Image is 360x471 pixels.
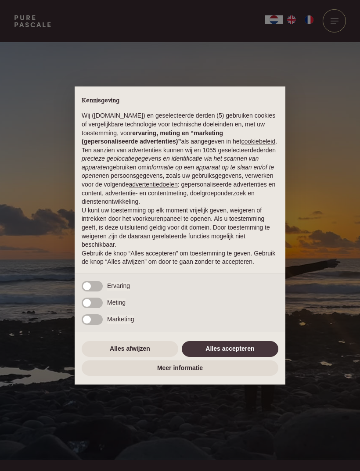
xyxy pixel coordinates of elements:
[107,298,126,307] span: Meting
[107,282,130,291] span: Ervaring
[82,111,278,146] p: Wij ([DOMAIN_NAME]) en geselecteerde derden (5) gebruiken cookies of vergelijkbare technologie vo...
[82,146,278,206] p: Ten aanzien van advertenties kunnen wij en 1055 geselecteerde gebruiken om en persoonsgegevens, z...
[241,138,275,145] a: cookiebeleid
[129,180,177,189] button: advertentiedoelen
[82,164,274,180] em: informatie op een apparaat op te slaan en/of te openen
[257,146,276,155] button: derden
[82,249,278,266] p: Gebruik de knop “Alles accepteren” om toestemming te geven. Gebruik de knop “Alles afwijzen” om d...
[182,341,278,357] button: Alles accepteren
[82,360,278,376] button: Meer informatie
[82,155,259,171] em: precieze geolocatiegegevens en identificatie via het scannen van apparaten
[107,315,134,324] span: Marketing
[82,97,278,105] h2: Kennisgeving
[82,129,223,145] strong: ervaring, meting en “marketing (gepersonaliseerde advertenties)”
[82,206,278,249] p: U kunt uw toestemming op elk moment vrijelijk geven, weigeren of intrekken door het voorkeurenpan...
[82,341,178,357] button: Alles afwijzen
